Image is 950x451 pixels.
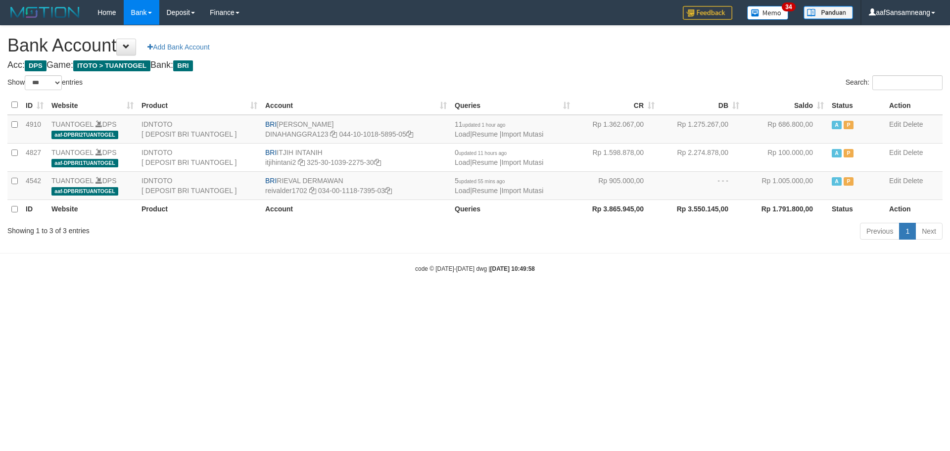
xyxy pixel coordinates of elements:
[490,265,535,272] strong: [DATE] 10:49:58
[659,115,743,144] td: Rp 1.275.267,00
[889,149,901,156] a: Edit
[138,143,261,171] td: IDNTOTO [ DEPOSIT BRI TUANTOGEL ]
[455,149,507,156] span: 0
[22,200,47,219] th: ID
[832,149,842,157] span: Active
[47,143,138,171] td: DPS
[889,120,901,128] a: Edit
[25,60,47,71] span: DPS
[265,130,329,138] a: DINAHANGGRA123
[915,223,943,240] a: Next
[406,130,413,138] a: Copy 044101018589505 to clipboard
[7,222,388,236] div: Showing 1 to 3 of 3 entries
[138,200,261,219] th: Product
[261,115,451,144] td: [PERSON_NAME] 044-10-1018-5895-05
[743,143,828,171] td: Rp 100.000,00
[374,158,381,166] a: Copy 325301039227530 to clipboard
[22,171,47,200] td: 4542
[828,200,885,219] th: Status
[501,158,543,166] a: Import Mutasi
[47,171,138,200] td: DPS
[22,143,47,171] td: 4827
[451,96,574,115] th: Queries: activate to sort column ascending
[885,200,943,219] th: Action
[501,130,543,138] a: Import Mutasi
[860,223,900,240] a: Previous
[455,158,470,166] a: Load
[261,143,451,171] td: ITJIH INTANIH 325-30-1039-2275-30
[173,60,192,71] span: BRI
[7,5,83,20] img: MOTION_logo.png
[330,130,337,138] a: Copy DINAHANGGRA123 to clipboard
[472,158,498,166] a: Resume
[47,115,138,144] td: DPS
[138,96,261,115] th: Product: activate to sort column ascending
[22,115,47,144] td: 4910
[138,171,261,200] td: IDNTOTO [ DEPOSIT BRI TUANTOGEL ]
[7,60,943,70] h4: Acc: Game: Bank:
[455,177,505,185] span: 5
[51,187,118,196] span: aaf-DPBRI5TUANTOGEL
[51,149,94,156] a: TUANTOGEL
[459,150,507,156] span: updated 11 hours ago
[828,96,885,115] th: Status
[265,158,296,166] a: itjihintani2
[51,120,94,128] a: TUANTOGEL
[844,149,854,157] span: Paused
[141,39,216,55] a: Add Bank Account
[51,131,118,139] span: aaf-DPBRI2TUANTOGEL
[25,75,62,90] select: Showentries
[743,115,828,144] td: Rp 686.800,00
[265,149,277,156] span: BRI
[51,159,118,167] span: aaf-DPBRI1TUANTOGEL
[472,187,498,195] a: Resume
[743,200,828,219] th: Rp 1.791.800,00
[889,177,901,185] a: Edit
[298,158,305,166] a: Copy itjihintani2 to clipboard
[659,200,743,219] th: Rp 3.550.145,00
[574,96,659,115] th: CR: activate to sort column ascending
[138,115,261,144] td: IDNTOTO [ DEPOSIT BRI TUANTOGEL ]
[659,143,743,171] td: Rp 2.274.878,00
[899,223,916,240] a: 1
[455,149,543,166] span: | |
[455,120,543,138] span: | |
[463,122,506,128] span: updated 1 hour ago
[7,36,943,55] h1: Bank Account
[265,120,277,128] span: BRI
[743,96,828,115] th: Saldo: activate to sort column ascending
[844,121,854,129] span: Paused
[455,130,470,138] a: Load
[743,171,828,200] td: Rp 1.005.000,00
[903,120,923,128] a: Delete
[872,75,943,90] input: Search:
[265,187,307,195] a: reivalder1702
[574,171,659,200] td: Rp 905.000,00
[265,177,277,185] span: BRI
[455,177,543,195] span: | |
[885,96,943,115] th: Action
[261,171,451,200] td: RIEVAL DERMAWAN 034-00-1118-7395-03
[782,2,795,11] span: 34
[47,96,138,115] th: Website: activate to sort column ascending
[22,96,47,115] th: ID: activate to sort column ascending
[574,115,659,144] td: Rp 1.362.067,00
[846,75,943,90] label: Search:
[574,143,659,171] td: Rp 1.598.878,00
[659,171,743,200] td: - - -
[47,200,138,219] th: Website
[261,200,451,219] th: Account
[472,130,498,138] a: Resume
[261,96,451,115] th: Account: activate to sort column ascending
[51,177,94,185] a: TUANTOGEL
[832,121,842,129] span: Active
[459,179,505,184] span: updated 55 mins ago
[844,177,854,186] span: Paused
[73,60,150,71] span: ITOTO > TUANTOGEL
[415,265,535,272] small: code © [DATE]-[DATE] dwg |
[832,177,842,186] span: Active
[903,149,923,156] a: Delete
[683,6,732,20] img: Feedback.jpg
[455,187,470,195] a: Load
[903,177,923,185] a: Delete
